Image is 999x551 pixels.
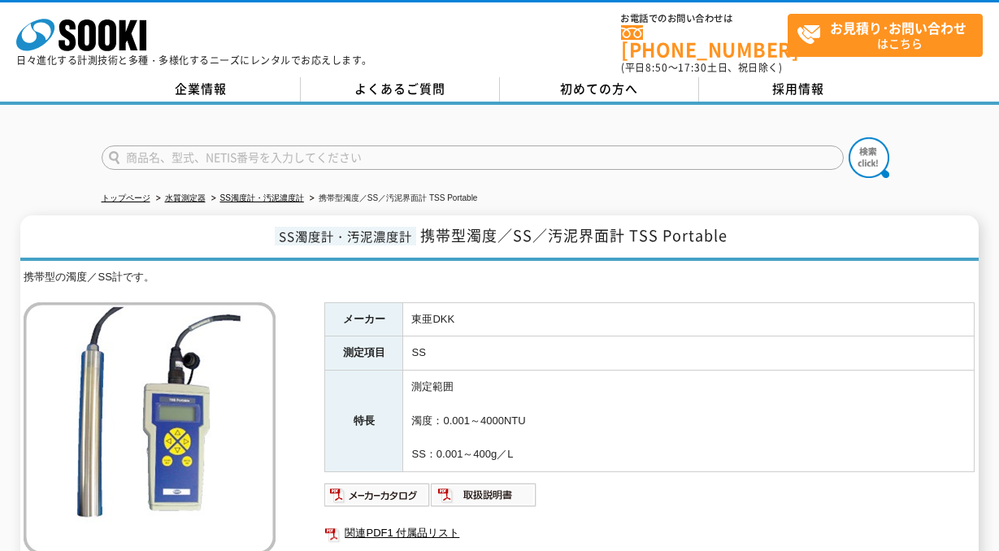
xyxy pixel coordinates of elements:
span: お電話でのお問い合わせは [621,14,788,24]
th: メーカー [325,302,403,336]
a: よくあるご質問 [301,77,500,102]
span: 17:30 [678,60,707,75]
span: (平日 ～ 土日、祝日除く) [621,60,782,75]
td: 東亜DKK [403,302,975,336]
div: 携帯型の濁度／SS計です。 [24,269,975,286]
span: はこちら [797,15,982,55]
input: 商品名、型式、NETIS番号を入力してください [102,145,844,170]
p: 日々進化する計測技術と多種・多様化するニーズにレンタルでお応えします。 [16,55,372,65]
a: 関連PDF1 付属品リスト [324,523,975,544]
span: 携帯型濁度／SS／汚泥界面計 TSS Portable [420,224,728,246]
img: btn_search.png [849,137,889,178]
strong: お見積り･お問い合わせ [830,18,966,37]
a: お見積り･お問い合わせはこちら [788,14,983,57]
a: 初めての方へ [500,77,699,102]
span: 初めての方へ [560,80,638,98]
a: 採用情報 [699,77,898,102]
a: 取扱説明書 [431,492,537,505]
td: 測定範囲 濁度：0.001～4000NTU SS：0.001～400g／L [403,371,975,472]
span: SS濁度計・汚泥濃度計 [275,227,416,245]
a: 水質測定器 [165,193,206,202]
a: トップページ [102,193,150,202]
a: メーカーカタログ [324,492,431,505]
th: 特長 [325,371,403,472]
a: SS濁度計・汚泥濃度計 [220,193,304,202]
img: 取扱説明書 [431,482,537,508]
img: メーカーカタログ [324,482,431,508]
a: [PHONE_NUMBER] [621,25,788,59]
td: SS [403,336,975,371]
th: 測定項目 [325,336,403,371]
li: 携帯型濁度／SS／汚泥界面計 TSS Portable [306,190,478,207]
a: 企業情報 [102,77,301,102]
span: 8:50 [645,60,668,75]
